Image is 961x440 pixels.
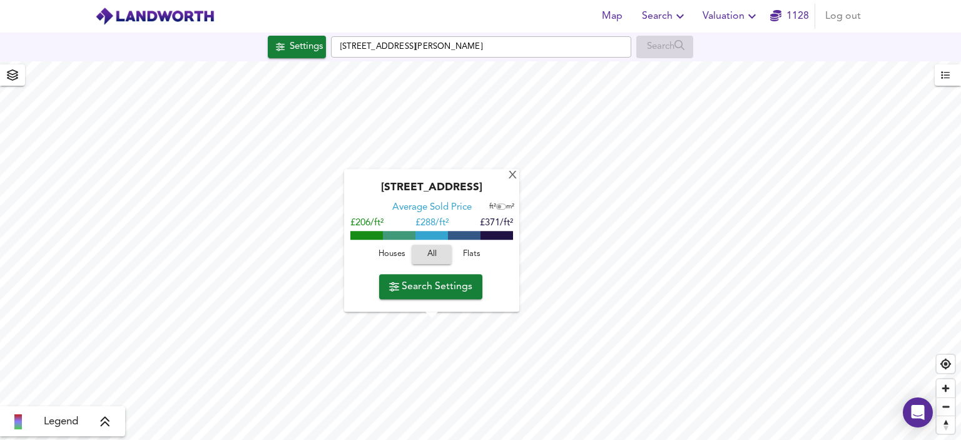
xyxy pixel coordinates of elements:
span: Houses [375,248,409,262]
div: [STREET_ADDRESS] [350,182,513,202]
img: logo [95,7,215,26]
div: Click to configure Search Settings [268,36,326,58]
button: Map [592,4,632,29]
div: Average Sold Price [392,202,472,215]
button: Search Settings [379,274,482,299]
div: Settings [290,39,323,55]
span: Search [642,8,688,25]
span: Zoom out [937,398,955,416]
button: Zoom out [937,397,955,416]
div: Open Intercom Messenger [903,397,933,427]
div: X [507,170,518,182]
button: Flats [452,245,492,265]
span: Search Settings [389,278,472,295]
span: Valuation [703,8,760,25]
div: Enable a Source before running a Search [636,36,693,58]
span: m² [506,204,514,211]
span: All [418,248,445,262]
button: Log out [820,4,866,29]
a: 1128 [770,8,809,25]
button: All [412,245,452,265]
button: Houses [372,245,412,265]
span: Legend [44,414,78,429]
button: Settings [268,36,326,58]
span: Map [597,8,627,25]
span: ft² [489,204,496,211]
span: £371/ft² [480,219,513,228]
button: Find my location [937,355,955,373]
span: Flats [455,248,489,262]
button: Valuation [698,4,765,29]
input: Enter a location... [331,36,631,58]
button: 1128 [770,4,810,29]
span: £206/ft² [350,219,384,228]
button: Search [637,4,693,29]
button: Reset bearing to north [937,416,955,434]
span: Reset bearing to north [937,416,955,434]
button: Zoom in [937,379,955,397]
span: Log out [825,8,861,25]
span: £ 288/ft² [415,219,449,228]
